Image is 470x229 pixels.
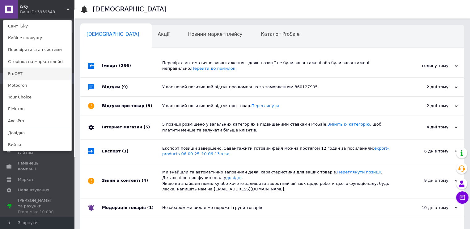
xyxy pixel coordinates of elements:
[3,91,71,103] a: Your Choice
[162,103,396,109] div: У вас новий позитивний відгук про товар.
[20,9,46,15] div: Ваш ID: 3939348
[102,115,162,139] div: Інтернет магазин
[3,127,71,139] a: Довідка
[162,84,396,90] div: У вас новий позитивний відгук про компанію за замовленням 360127905.
[146,103,152,108] span: (9)
[3,103,71,115] a: Elektron
[162,146,396,157] div: Експорт позицій завершено. Завантажити готовий файл можна протягом 12 годин за посиланням:
[3,56,71,68] a: Сторінка на маркетплейсі
[396,148,458,154] div: 6 днів тому
[3,115,71,127] a: AxesPro
[162,146,389,156] a: export-products-06-09-25_10-06-13.xlsx
[18,198,57,215] span: [PERSON_NAME] та рахунки
[93,6,167,13] h1: [DEMOGRAPHIC_DATA]
[102,139,162,163] div: Експорт
[143,125,150,129] span: (5)
[121,85,128,89] span: (9)
[396,84,458,90] div: 2 дні тому
[337,170,381,174] a: Переглянути позиції
[20,4,66,9] span: iSky
[396,124,458,130] div: 4 дні тому
[18,187,49,193] span: Налаштування
[3,139,71,151] a: Вийти
[147,205,154,210] span: (1)
[102,198,162,217] div: Модерація товарів
[396,103,458,109] div: 2 дні тому
[142,178,148,183] span: (4)
[102,54,162,77] div: Імпорт
[162,205,396,210] div: Незабаром ми видалімо порожні групи товарів
[188,31,242,37] span: Новини маркетплейсу
[102,163,162,198] div: Зміни в контенті
[162,60,396,71] div: Перевірте автоматичне завантаження - деякі позиції не були завантажені або були завантажені непра...
[162,169,396,192] div: Ми знайшли та автоматично заповнили деякі характеристики для ваших товарів. . Детальніше про функ...
[226,175,242,180] a: довідці
[119,63,131,68] span: (236)
[396,178,458,183] div: 9 днів тому
[3,44,71,56] a: Перевірити стан системи
[3,32,71,44] a: Кабінет покупця
[3,20,71,32] a: Сайт iSky
[456,191,468,204] button: Чат з покупцем
[122,149,129,153] span: (1)
[3,68,71,80] a: ProOPT
[18,177,34,182] span: Маркет
[162,122,396,133] div: 5 позиції розміщено у загальних категоріях з підвищеними ставками ProSale. , щоб платити менше та...
[261,31,299,37] span: Каталог ProSale
[158,31,170,37] span: Акції
[87,31,139,37] span: [DEMOGRAPHIC_DATA]
[102,78,162,96] div: Відгуки
[328,122,370,127] a: Змініть їх категорію
[18,209,57,215] div: Prom мікс 10 000
[251,103,279,108] a: Переглянути
[18,160,57,172] span: Гаманець компанії
[396,63,458,69] div: годину тому
[3,80,71,91] a: Motodron
[102,97,162,115] div: Відгуки про товар
[191,66,235,71] a: Перейти до помилок
[396,205,458,210] div: 10 днів тому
